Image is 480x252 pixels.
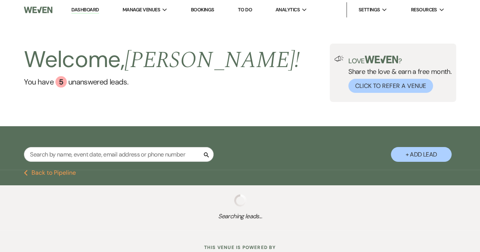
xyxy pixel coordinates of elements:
div: Share the love & earn a free month. [344,56,452,93]
button: Back to Pipeline [24,170,76,176]
a: Bookings [191,6,214,13]
a: Dashboard [71,6,99,14]
button: + Add Lead [391,147,452,162]
span: Analytics [275,6,300,14]
img: loud-speaker-illustration.svg [334,56,344,62]
button: Click to Refer a Venue [348,79,433,93]
span: Resources [411,6,437,14]
a: To Do [238,6,252,13]
div: 5 [55,76,67,88]
span: Settings [358,6,380,14]
input: Search by name, event date, email address or phone number [24,147,214,162]
h2: Welcome, [24,44,300,76]
img: weven-logo-green.svg [365,56,398,63]
a: You have 5 unanswered leads. [24,76,300,88]
p: Love ? [348,56,452,64]
span: Searching leads... [24,212,456,221]
span: [PERSON_NAME] ! [124,43,300,78]
img: loading spinner [234,194,246,207]
img: Weven Logo [24,2,52,18]
span: Manage Venues [123,6,160,14]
